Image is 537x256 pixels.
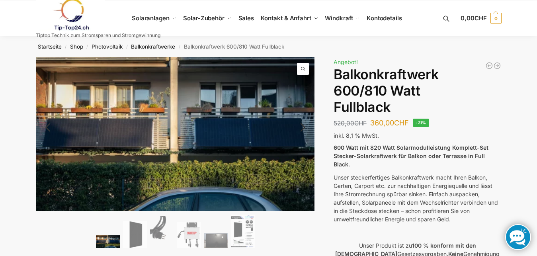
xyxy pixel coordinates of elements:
span: Windkraft [325,14,353,22]
a: Photovoltaik [92,43,123,50]
span: 0 [490,13,502,24]
img: Balkonkraftwerk 600/810 Watt Fullblack – Bild 5 [204,233,228,248]
span: / [175,44,184,50]
span: CHF [394,119,409,127]
strong: 600 Watt mit 820 Watt Solarmodulleistung Komplett-Set Stecker-Solarkraftwerk für Balkon oder Terr... [334,144,488,168]
span: -31% [413,119,429,127]
a: Balkonkraftwerk 445/600 Watt Bificial [485,62,493,70]
a: Kontakt & Anfahrt [257,0,322,36]
a: Kontodetails [363,0,405,36]
span: Angebot! [334,59,358,65]
span: / [123,44,131,50]
p: Unser steckerfertiges Balkonkraftwerk macht Ihren Balkon, Garten, Carport etc. zur nachhaltigen E... [334,173,501,223]
span: Solaranlagen [132,14,170,22]
a: Startseite [38,43,62,50]
nav: Breadcrumb [21,36,516,57]
a: Balkonkraftwerke [131,43,175,50]
a: Sales [235,0,257,36]
a: Shop [70,43,83,50]
img: 2 Balkonkraftwerke [96,235,120,248]
a: Windkraft [322,0,363,36]
span: Kontodetails [367,14,402,22]
span: inkl. 8,1 % MwSt. [334,132,379,139]
span: Solar-Zubehör [183,14,225,22]
span: Sales [238,14,254,22]
bdi: 520,00 [334,119,367,127]
span: / [62,44,70,50]
img: NEP 800 Drosselbar auf 600 Watt [177,222,201,248]
bdi: 360,00 [370,119,409,127]
p: Tiptop Technik zum Stromsparen und Stromgewinnung [36,33,160,38]
h1: Balkonkraftwerk 600/810 Watt Fullblack [334,66,501,115]
a: 0,00CHF 0 [461,6,501,30]
span: / [83,44,92,50]
span: Kontakt & Anfahrt [261,14,311,22]
a: 890/600 Watt Solarkraftwerk + 2,7 KW Batteriespeicher Genehmigungsfrei [493,62,501,70]
span: CHF [475,14,487,22]
a: Solar-Zubehör [180,0,235,36]
img: Anschlusskabel-3meter_schweizer-stecker [150,216,174,248]
img: TommaTech Vorderseite [123,221,147,248]
img: Balkonkraftwerk 600/810 Watt Fullblack – Bild 6 [231,215,255,248]
span: 0,00 [461,14,486,22]
span: CHF [354,119,367,127]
